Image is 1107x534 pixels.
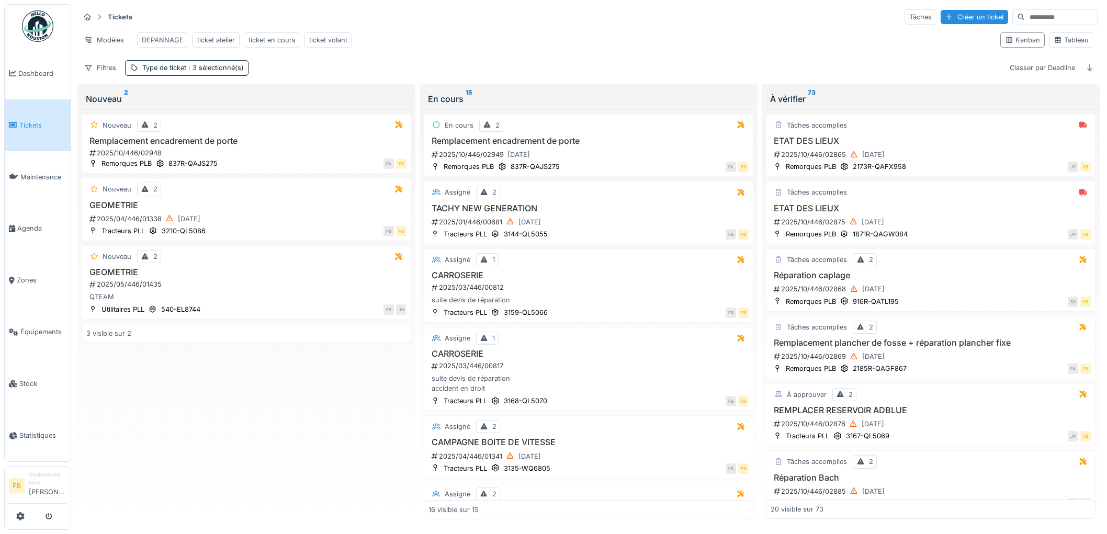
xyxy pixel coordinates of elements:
[101,304,144,314] div: Utilitaires PLL
[103,184,131,194] div: Nouveau
[428,136,749,146] h3: Remplacement encadrement de porte
[773,485,1091,498] div: 2025/10/446/02885
[1080,297,1091,307] div: FB
[431,148,749,161] div: 2025/10/446/02949
[771,338,1091,348] h3: Remplacement plancher de fosse + réparation plancher fixe
[5,151,71,203] a: Maintenance
[495,120,500,130] div: 2
[5,306,71,358] a: Équipements
[786,498,841,508] div: Remorques MINT
[80,60,121,75] div: Filtres
[1068,229,1078,240] div: JP
[17,223,66,233] span: Agenda
[771,473,1091,483] h3: Réparation Bach
[86,93,407,105] div: Nouveau
[88,212,406,225] div: 2025/04/446/01338
[80,32,129,48] div: Modèles
[862,486,885,496] div: [DATE]
[773,282,1091,296] div: 2025/10/446/02868
[1068,431,1078,441] div: JP
[726,396,736,406] div: FB
[428,203,749,213] h3: TACHY NEW GENERATION
[726,162,736,172] div: FA
[853,363,907,373] div: 2185R-QAGF867
[103,120,131,130] div: Nouveau
[738,396,749,406] div: FB
[101,158,152,168] div: Remorques PLB
[22,10,53,42] img: Badge_color-CXgf-gQk.svg
[383,158,394,169] div: FA
[862,351,885,361] div: [DATE]
[428,349,749,359] h3: CARROSERIE
[86,292,406,302] div: QTEAM
[1068,498,1078,509] div: SB
[444,463,487,473] div: Tracteurs PLL
[431,450,749,463] div: 2025/04/446/01341
[787,322,847,332] div: Tâches accomplies
[786,363,836,373] div: Remorques PLB
[5,203,71,255] a: Agenda
[309,35,347,45] div: ticket volant
[787,255,847,265] div: Tâches accomplies
[444,229,487,239] div: Tracteurs PLL
[1068,363,1078,374] div: FA
[29,471,66,487] div: Gestionnaire local
[492,187,496,197] div: 2
[19,120,66,130] span: Tickets
[142,35,184,45] div: DEPANNAGE
[738,463,749,474] div: FB
[492,333,495,343] div: 1
[20,327,66,337] span: Équipements
[104,12,137,22] strong: Tickets
[248,35,296,45] div: ticket en cours
[941,10,1008,24] div: Créer un ticket
[20,172,66,182] span: Maintenance
[396,158,406,169] div: FB
[862,284,885,294] div: [DATE]
[849,390,853,400] div: 2
[178,214,200,224] div: [DATE]
[124,93,128,105] sup: 2
[504,463,550,473] div: 3135-WQ6805
[5,410,71,461] a: Statistiques
[445,187,470,197] div: Assigné
[197,35,235,45] div: ticket atelier
[428,295,749,305] div: suite devis de réparation
[9,478,25,494] li: FB
[787,457,847,467] div: Tâches accomplies
[738,308,749,318] div: FB
[853,229,908,239] div: 1871R-QAGW084
[101,226,145,236] div: Tracteurs PLL
[787,187,847,197] div: Tâches accomplies
[853,297,899,306] div: 916R-QATL195
[492,255,495,265] div: 1
[1054,35,1089,45] div: Tableau
[445,333,470,343] div: Assigné
[846,431,889,441] div: 3167-QL5069
[771,203,1091,213] h3: ETAT DES LIEUX
[1068,297,1078,307] div: SB
[29,471,66,501] li: [PERSON_NAME]
[1080,229,1091,240] div: FB
[869,457,873,467] div: 2
[9,471,66,504] a: FB Gestionnaire local[PERSON_NAME]
[726,229,736,240] div: FB
[445,255,470,265] div: Assigné
[1080,431,1091,441] div: FB
[786,162,836,172] div: Remorques PLB
[1005,60,1080,75] div: Classer par Deadline
[383,226,394,236] div: FB
[862,419,884,429] div: [DATE]
[142,63,244,73] div: Type de ticket
[153,120,157,130] div: 2
[518,451,541,461] div: [DATE]
[445,489,470,499] div: Assigné
[186,64,244,72] span: : 3 sélectionné(s)
[161,304,200,314] div: 540-EL8744
[396,226,406,236] div: FB
[383,304,394,315] div: FB
[444,396,487,406] div: Tracteurs PLL
[492,422,496,431] div: 2
[869,322,873,332] div: 2
[86,136,406,146] h3: Remplacement encadrement de porte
